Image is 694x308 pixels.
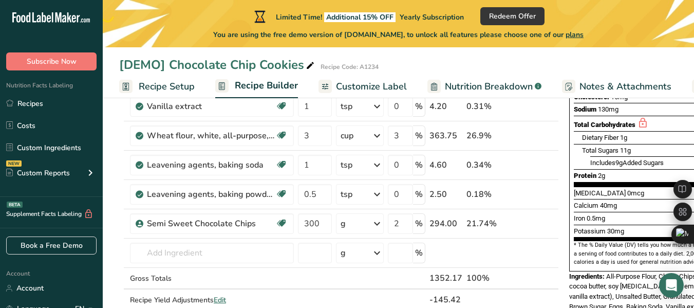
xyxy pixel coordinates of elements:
[341,159,352,171] div: tsp
[130,243,294,263] input: Add Ingredient
[598,105,618,113] span: 130mg
[429,130,462,142] div: 363.75
[341,100,352,113] div: tsp
[429,159,462,171] div: 4.60
[252,10,464,23] div: Limited Time!
[566,30,584,40] span: plans
[611,93,628,101] span: 15mg
[147,130,275,142] div: Wheat flour, white, all-purpose, self-rising, enriched
[600,202,617,209] span: 40mg
[579,80,671,94] span: Notes & Attachments
[321,62,379,71] div: Recipe Code: A1234
[7,202,23,208] div: BETA
[130,273,294,284] div: Gross Totals
[324,12,396,22] span: Additional 15% OFF
[214,295,226,305] span: Edit
[341,247,346,259] div: g
[119,56,316,74] div: [DEMO] Chocolate Chip Cookies
[620,134,627,141] span: 1g
[429,100,462,113] div: 4.20
[341,130,353,142] div: cup
[574,227,606,235] span: Potassium
[607,227,624,235] span: 30mg
[598,172,605,179] span: 2g
[466,218,510,230] div: 21.74%
[6,52,97,70] button: Subscribe Now
[574,93,609,101] span: Cholesterol
[429,272,462,284] div: 1352.17
[215,74,298,99] a: Recipe Builder
[466,130,510,142] div: 26.9%
[6,168,70,178] div: Custom Reports
[429,218,462,230] div: 294.00
[615,159,623,167] span: 9g
[480,7,545,25] button: Redeem Offer
[590,159,664,167] span: Includes Added Sugars
[27,56,77,67] span: Subscribe Now
[574,121,635,129] span: Total Carbohydrates
[466,188,510,201] div: 0.18%
[130,295,294,305] div: Recipe Yield Adjustments
[341,188,352,201] div: tsp
[147,218,275,230] div: Semi Sweet Chocolate Chips
[318,75,407,98] a: Customize Label
[562,75,671,98] a: Notes & Attachments
[400,12,464,22] span: Yearly Subscription
[445,80,533,94] span: Nutrition Breakdown
[574,172,596,179] span: Protein
[659,273,684,298] div: Open Intercom Messenger
[139,80,195,94] span: Recipe Setup
[620,147,631,154] span: 11g
[6,160,22,167] div: NEW
[574,214,585,222] span: Iron
[427,75,541,98] a: Nutrition Breakdown
[574,202,598,209] span: Calcium
[336,80,407,94] span: Customize Label
[569,273,605,280] span: Ingredients:
[466,159,510,171] div: 0.34%
[489,11,536,22] span: Redeem Offer
[466,100,510,113] div: 0.31%
[147,100,275,113] div: Vanilla extract
[627,189,644,197] span: 0mcg
[574,189,626,197] span: [MEDICAL_DATA]
[582,134,618,141] span: Dietary Fiber
[119,75,195,98] a: Recipe Setup
[235,79,298,93] span: Recipe Builder
[429,188,462,201] div: 2.50
[582,147,618,154] span: Total Sugars
[147,188,275,201] div: Leavening agents, baking powder, low-sodium
[574,105,596,113] span: Sodium
[213,29,584,40] span: You are using the free demo version of [DOMAIN_NAME], to unlock all features please choose one of...
[341,218,346,230] div: g
[466,272,510,284] div: 100%
[429,294,462,306] div: -145.42
[587,214,605,222] span: 0.5mg
[147,159,275,171] div: Leavening agents, baking soda
[6,237,97,255] a: Book a Free Demo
